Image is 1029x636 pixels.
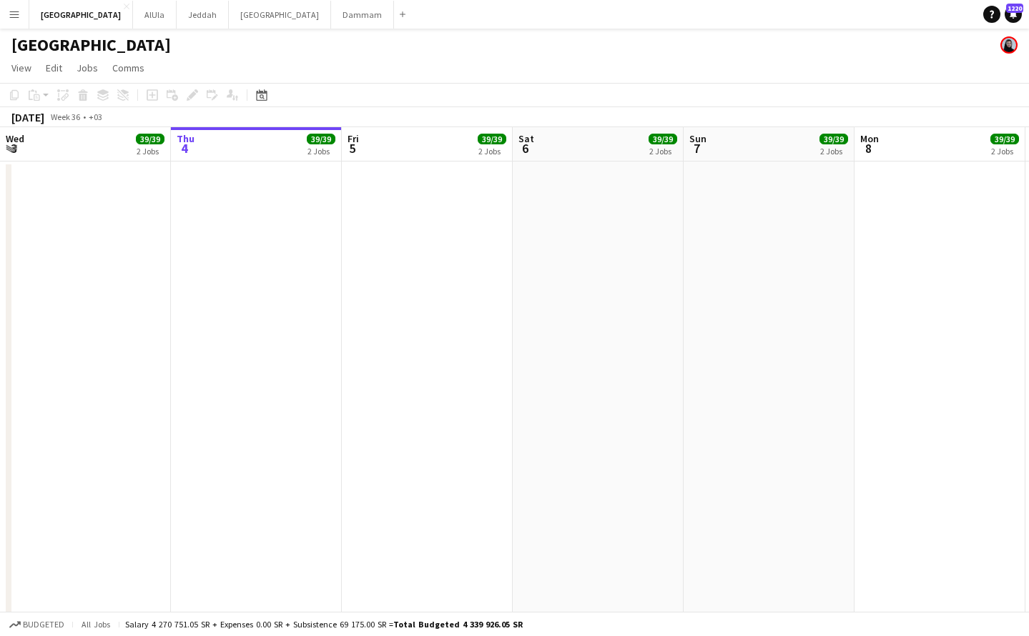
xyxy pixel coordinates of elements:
[393,619,523,630] span: Total Budgeted 4 339 926.05 SR
[29,1,133,29] button: [GEOGRAPHIC_DATA]
[133,1,177,29] button: AlUla
[6,132,24,145] span: Wed
[331,1,394,29] button: Dammam
[6,59,37,77] a: View
[177,132,195,145] span: Thu
[478,134,506,144] span: 39/39
[11,110,44,124] div: [DATE]
[990,134,1019,144] span: 39/39
[687,140,706,156] span: 7
[174,140,195,156] span: 4
[23,620,64,630] span: Budgeted
[345,140,359,156] span: 5
[89,111,102,122] div: +03
[177,1,229,29] button: Jeddah
[819,134,848,144] span: 39/39
[229,1,331,29] button: [GEOGRAPHIC_DATA]
[137,146,164,156] div: 2 Jobs
[858,140,879,156] span: 8
[4,140,24,156] span: 3
[1006,4,1023,13] span: 1220
[1000,36,1018,54] app-user-avatar: Deemah Bin Hayan
[1005,6,1022,23] a: 1220
[46,61,62,74] span: Edit
[71,59,104,77] a: Jobs
[516,140,534,156] span: 6
[860,132,879,145] span: Mon
[689,132,706,145] span: Sun
[991,146,1018,156] div: 2 Jobs
[79,619,113,630] span: All jobs
[518,132,534,145] span: Sat
[11,34,171,56] h1: [GEOGRAPHIC_DATA]
[107,59,150,77] a: Comms
[112,61,144,74] span: Comms
[307,146,335,156] div: 2 Jobs
[820,146,847,156] div: 2 Jobs
[649,134,677,144] span: 39/39
[348,132,359,145] span: Fri
[136,134,164,144] span: 39/39
[125,619,523,630] div: Salary 4 270 751.05 SR + Expenses 0.00 SR + Subsistence 69 175.00 SR =
[77,61,98,74] span: Jobs
[307,134,335,144] span: 39/39
[649,146,676,156] div: 2 Jobs
[47,111,83,122] span: Week 36
[7,617,67,632] button: Budgeted
[478,146,506,156] div: 2 Jobs
[40,59,68,77] a: Edit
[11,61,31,74] span: View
